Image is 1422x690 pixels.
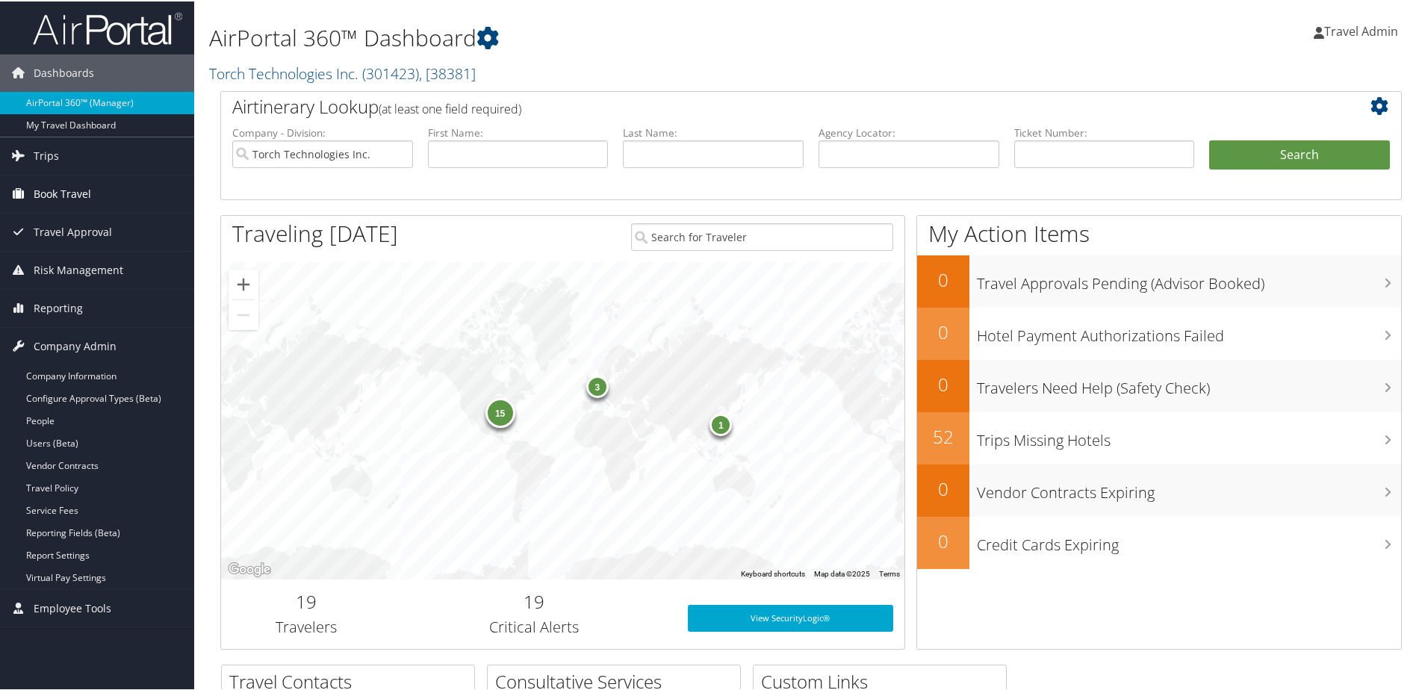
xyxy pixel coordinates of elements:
h2: 52 [917,423,969,448]
h3: Hotel Payment Authorizations Failed [977,317,1401,345]
h3: Vendor Contracts Expiring [977,473,1401,502]
a: Travel Admin [1314,7,1413,52]
label: Last Name: [623,124,804,139]
div: 3 [586,374,609,397]
div: 1 [710,412,733,435]
a: Open this area in Google Maps (opens a new window) [225,559,274,578]
h2: 0 [917,370,969,396]
h1: Traveling [DATE] [232,217,398,248]
span: Travel Approval [34,212,112,249]
label: Agency Locator: [819,124,999,139]
span: ( 301423 ) [362,62,419,82]
span: (at least one field required) [379,99,521,116]
a: Torch Technologies Inc. [209,62,476,82]
h2: 0 [917,318,969,344]
h3: Credit Cards Expiring [977,526,1401,554]
input: Search for Traveler [631,222,893,249]
h1: My Action Items [917,217,1401,248]
h3: Travelers [232,615,381,636]
label: First Name: [428,124,609,139]
a: 52Trips Missing Hotels [917,411,1401,463]
h2: Airtinerary Lookup [232,93,1291,118]
a: 0Travelers Need Help (Safety Check) [917,358,1401,411]
h3: Travel Approvals Pending (Advisor Booked) [977,264,1401,293]
span: Map data ©2025 [814,568,870,576]
div: 15 [485,397,515,426]
h3: Travelers Need Help (Safety Check) [977,369,1401,397]
h2: 19 [403,588,665,613]
img: Google [225,559,274,578]
span: , [ 38381 ] [419,62,476,82]
span: Employee Tools [34,588,111,626]
label: Ticket Number: [1014,124,1195,139]
h2: 0 [917,266,969,291]
button: Keyboard shortcuts [741,568,805,578]
span: Travel Admin [1324,22,1398,38]
h3: Critical Alerts [403,615,665,636]
a: 0Hotel Payment Authorizations Failed [917,306,1401,358]
a: 0Credit Cards Expiring [917,515,1401,568]
a: Terms (opens in new tab) [879,568,900,576]
img: airportal-logo.png [33,10,182,45]
h2: 19 [232,588,381,613]
button: Search [1209,139,1390,169]
h1: AirPortal 360™ Dashboard [209,21,1012,52]
span: Book Travel [34,174,91,211]
a: 0Vendor Contracts Expiring [917,463,1401,515]
h2: 0 [917,527,969,553]
span: Trips [34,136,59,173]
span: Reporting [34,288,83,326]
h2: 0 [917,475,969,500]
button: Zoom in [229,268,258,298]
label: Company - Division: [232,124,413,139]
button: Zoom out [229,299,258,329]
h3: Trips Missing Hotels [977,421,1401,450]
a: 0Travel Approvals Pending (Advisor Booked) [917,254,1401,306]
span: Risk Management [34,250,123,287]
span: Company Admin [34,326,117,364]
span: Dashboards [34,53,94,90]
a: View SecurityLogic® [688,603,893,630]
